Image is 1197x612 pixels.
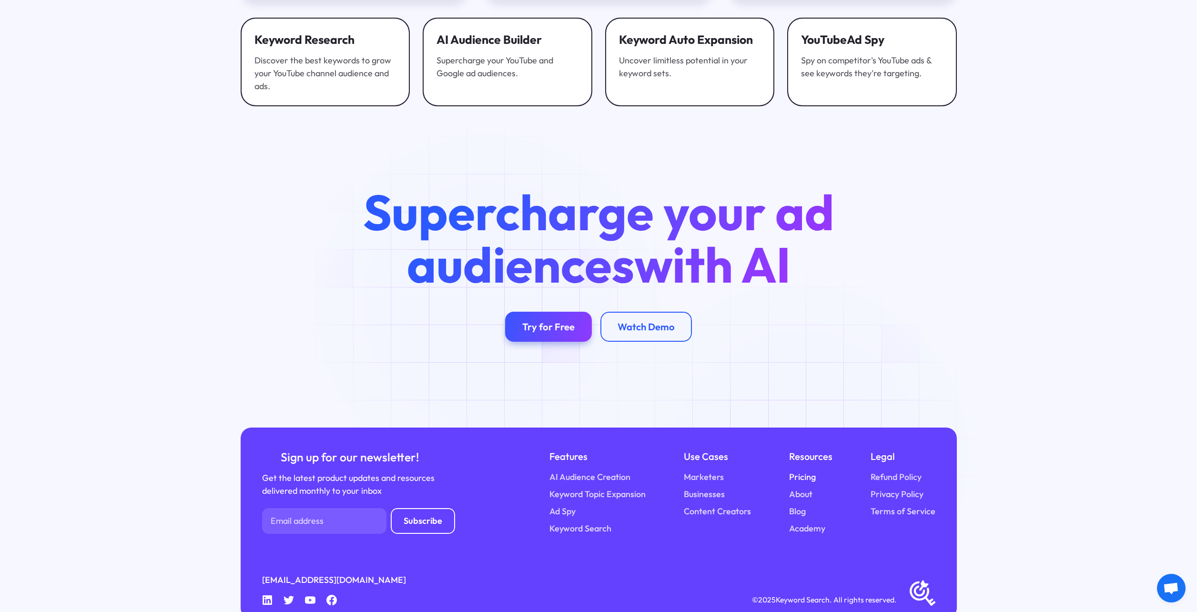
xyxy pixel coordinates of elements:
[15,15,23,23] img: logo_orange.svg
[15,25,23,32] img: website_grey.svg
[871,449,935,464] div: Legal
[605,18,775,106] a: Keyword Auto ExpansionUncover limitless potential in your keyword sets.
[549,488,646,500] a: Keyword Topic Expansion
[28,55,35,63] img: tab_domain_overview_orange.svg
[241,18,410,106] a: Keyword ResearchDiscover the best keywords to grow your YouTube channel audience and ads.
[619,54,761,80] div: Uncover limitless potential in your keyword sets.
[423,18,592,106] a: AI Audience BuilderSupercharge your YouTube and Google ad audiences.
[341,186,856,290] h2: Supercharge your ad audiences
[262,508,455,534] form: Newsletter Form
[787,18,957,106] a: YouTubeAd SpySpy on competitor's YouTube ads & see keywords they're targeting.
[789,522,825,535] a: Academy
[549,470,630,483] a: AI Audience Creation
[391,508,455,534] input: Subscribe
[27,15,47,23] div: v 4.0.25
[684,505,751,518] a: Content Creators
[549,449,646,464] div: Features
[684,488,725,500] a: Businesses
[871,505,935,518] a: Terms of Service
[684,470,724,483] a: Marketers
[752,594,897,606] div: © Keyword Search. All rights reserved.
[684,449,751,464] div: Use Cases
[801,31,943,48] div: YouTube
[107,56,157,62] div: Keywords by Traffic
[254,54,396,92] div: Discover the best keywords to grow your YouTube channel audience and ads.
[549,505,576,518] a: Ad Spy
[254,31,396,48] div: Keyword Research
[38,56,85,62] div: Domain Overview
[789,449,832,464] div: Resources
[600,312,692,342] a: Watch Demo
[505,312,592,342] a: Try for Free
[801,54,943,80] div: Spy on competitor's YouTube ads & see keywords they're targeting.
[262,508,386,534] input: Email address
[789,505,806,518] a: Blog
[549,522,611,535] a: Keyword Search
[436,54,578,80] div: Supercharge your YouTube and Google ad audiences.
[522,321,575,333] div: Try for Free
[96,55,104,63] img: tab_keywords_by_traffic_grey.svg
[634,233,791,296] span: with AI
[436,31,578,48] div: AI Audience Builder
[618,321,675,333] div: Watch Demo
[871,470,922,483] a: Refund Policy
[262,573,406,586] a: [EMAIL_ADDRESS][DOMAIN_NAME]
[789,488,812,500] a: About
[262,471,438,497] div: Get the latest product updates and resources delivered monthly to your inbox
[847,32,884,47] span: Ad Spy
[1157,574,1186,602] a: Open chat
[871,488,923,500] a: Privacy Policy
[758,595,776,604] span: 2025
[262,449,438,465] div: Sign up for our newsletter!
[789,470,816,483] a: Pricing
[619,31,761,48] div: Keyword Auto Expansion
[25,25,105,32] div: Domain: [DOMAIN_NAME]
